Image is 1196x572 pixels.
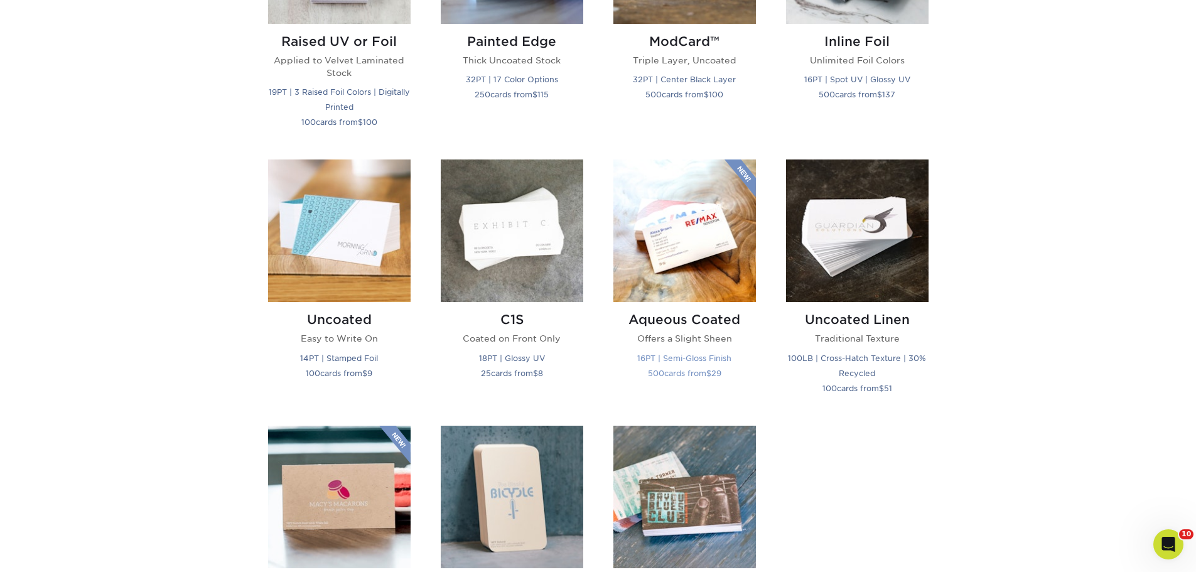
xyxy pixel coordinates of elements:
a: Uncoated Linen Business Cards Uncoated Linen Traditional Texture 100LB | Cross-Hatch Texture | 30... [786,159,929,410]
span: 29 [711,369,721,378]
small: cards from [819,90,895,99]
span: 500 [645,90,662,99]
a: Aqueous Coated Business Cards Aqueous Coated Offers a Slight Sheen 16PT | Semi-Gloss Finish 500ca... [613,159,756,410]
span: $ [532,90,537,99]
img: Uncoated Business Cards [268,159,411,302]
span: 500 [648,369,664,378]
h2: Aqueous Coated [613,312,756,327]
h2: Uncoated Linen [786,312,929,327]
iframe: Google Customer Reviews [3,534,107,568]
h2: Inline Foil [786,34,929,49]
small: 18PT | Glossy UV [479,353,545,363]
span: 115 [537,90,549,99]
small: cards from [648,369,721,378]
img: Aqueous Coated Business Cards [613,159,756,302]
span: 100 [306,369,320,378]
span: 9 [367,369,372,378]
p: Traditional Texture [786,332,929,345]
h2: Raised UV or Foil [268,34,411,49]
span: 500 [819,90,835,99]
span: $ [706,369,711,378]
span: 10 [1179,529,1193,539]
span: $ [704,90,709,99]
img: New Product [379,426,411,463]
p: Coated on Front Only [441,332,583,345]
span: $ [362,369,367,378]
img: Natural Business Cards [441,426,583,568]
small: cards from [475,90,549,99]
h2: ModCard™ [613,34,756,49]
h2: Painted Edge [441,34,583,49]
span: $ [877,90,882,99]
span: 100 [822,384,837,393]
small: cards from [306,369,372,378]
small: cards from [645,90,723,99]
span: 25 [481,369,491,378]
span: $ [879,384,884,393]
small: 19PT | 3 Raised Foil Colors | Digitally Printed [269,87,410,112]
p: Thick Uncoated Stock [441,54,583,67]
a: C1S Business Cards C1S Coated on Front Only 18PT | Glossy UV 25cards from$8 [441,159,583,410]
p: Applied to Velvet Laminated Stock [268,54,411,80]
h2: C1S [441,312,583,327]
img: Pearl Metallic Business Cards [613,426,756,568]
img: C1S Business Cards [441,159,583,302]
small: 32PT | 17 Color Options [466,75,558,84]
p: Easy to Write On [268,332,411,345]
span: 8 [538,369,543,378]
small: 100LB | Cross-Hatch Texture | 30% Recycled [788,353,926,378]
small: cards from [481,369,543,378]
h2: Uncoated [268,312,411,327]
small: cards from [301,117,377,127]
span: 100 [301,117,316,127]
span: $ [358,117,363,127]
p: Triple Layer, Uncoated [613,54,756,67]
p: Offers a Slight Sheen [613,332,756,345]
img: New Product [725,159,756,197]
span: 250 [475,90,490,99]
span: 100 [709,90,723,99]
small: 14PT | Stamped Foil [300,353,378,363]
span: 100 [363,117,377,127]
span: $ [533,369,538,378]
a: Uncoated Business Cards Uncoated Easy to Write On 14PT | Stamped Foil 100cards from$9 [268,159,411,410]
small: 16PT | Semi-Gloss Finish [637,353,731,363]
small: cards from [822,384,892,393]
span: 51 [884,384,892,393]
iframe: Intercom live chat [1153,529,1183,559]
img: Uncoated Linen Business Cards [786,159,929,302]
span: 137 [882,90,895,99]
small: 32PT | Center Black Layer [633,75,736,84]
p: Unlimited Foil Colors [786,54,929,67]
small: 16PT | Spot UV | Glossy UV [804,75,910,84]
img: French Kraft Business Cards [268,426,411,568]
